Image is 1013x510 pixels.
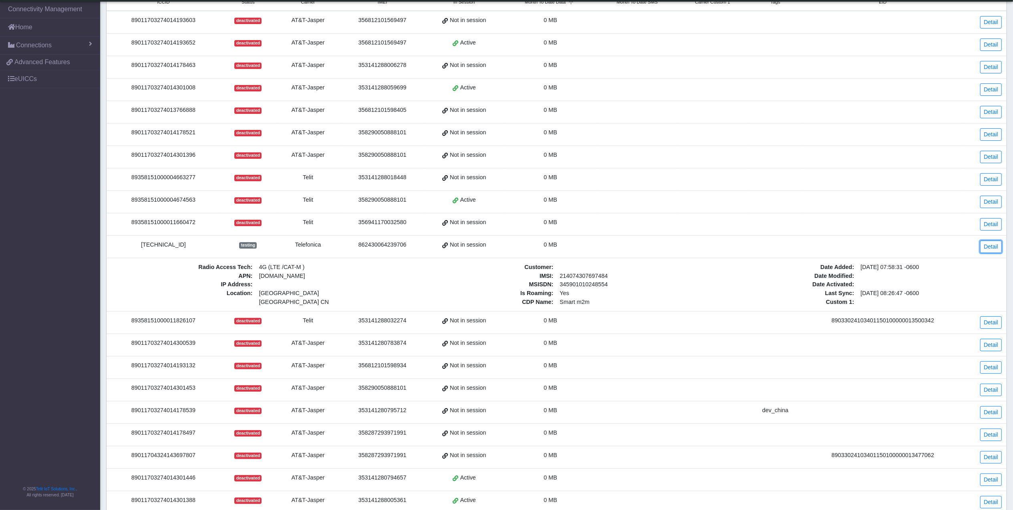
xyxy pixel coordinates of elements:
[111,196,215,204] div: 89358151000004674563
[450,61,486,70] span: Not in session
[111,474,215,482] div: 89011703274014301446
[234,385,262,392] span: deactivated
[281,316,335,325] div: Telit
[234,363,262,369] span: deactivated
[234,475,262,482] span: deactivated
[345,339,420,348] div: 353141280783874
[450,106,486,115] span: Not in session
[234,40,262,47] span: deactivated
[345,16,420,25] div: 356812101569497
[544,362,558,368] span: 0 MB
[281,339,335,348] div: AT&T-Jasper
[460,83,476,92] span: Active
[281,16,335,25] div: AT&T-Jasper
[111,61,215,70] div: 89011703274014178463
[281,106,335,115] div: AT&T-Jasper
[234,498,262,504] span: deactivated
[858,289,1002,298] span: [DATE] 08:26:47 -0600
[557,280,701,289] span: 345901010248554
[345,61,420,70] div: 353141288006278
[544,474,558,481] span: 0 MB
[281,474,335,482] div: AT&T-Jasper
[808,451,959,460] div: 89033024103401150100000013477062
[281,241,335,249] div: Telefonica
[980,474,1002,486] a: Detail
[980,339,1002,351] a: Detail
[713,272,858,281] span: Date Modified :
[281,384,335,393] div: AT&T-Jasper
[713,289,858,298] span: Last Sync :
[557,298,701,307] span: Smart m2m
[111,496,215,505] div: 89011703274014301388
[980,451,1002,463] a: Detail
[234,63,262,69] span: deactivated
[345,406,420,415] div: 353141280795712
[544,429,558,436] span: 0 MB
[557,272,701,281] span: 214074307697484
[544,317,558,324] span: 0 MB
[234,408,262,414] span: deactivated
[412,263,557,272] span: Customer :
[16,40,52,50] span: Connections
[345,196,420,204] div: 358290050888101
[234,453,262,459] span: deactivated
[544,62,558,68] span: 0 MB
[111,384,215,393] div: 89011703274014301453
[281,406,335,415] div: AT&T-Jasper
[111,451,215,460] div: 89011704324143697807
[450,451,486,460] span: Not in session
[980,173,1002,186] a: Detail
[256,263,401,272] span: 4G (LTE /CAT-M )
[450,173,486,182] span: Not in session
[808,316,959,325] div: 89033024103401150100000013500342
[345,128,420,137] div: 358290050888101
[544,452,558,458] span: 0 MB
[980,16,1002,28] a: Detail
[259,289,397,298] span: [GEOGRAPHIC_DATA]
[345,151,420,160] div: 358290050888101
[345,173,420,182] div: 353141288018448
[980,106,1002,118] a: Detail
[412,272,557,281] span: IMSI :
[544,385,558,391] span: 0 MB
[111,16,215,25] div: 89011703274014193603
[256,272,401,281] span: [DOMAIN_NAME]
[281,128,335,137] div: AT&T-Jasper
[111,280,256,289] span: IP Address :
[111,361,215,370] div: 89011703274014193132
[980,429,1002,441] a: Detail
[980,151,1002,163] a: Detail
[345,316,420,325] div: 353141288032274
[544,84,558,91] span: 0 MB
[111,241,215,249] div: [TECHNICAL_ID]
[544,107,558,113] span: 0 MB
[980,406,1002,419] a: Detail
[281,218,335,227] div: Telit
[450,361,486,370] span: Not in session
[281,196,335,204] div: Telit
[858,263,1002,272] span: [DATE] 07:58:31 -0600
[345,384,420,393] div: 358290050888101
[111,128,215,137] div: 89011703274014178521
[460,474,476,482] span: Active
[14,57,70,67] span: Advanced Features
[234,430,262,437] span: deactivated
[111,106,215,115] div: 89011703274013766888
[234,18,262,24] span: deactivated
[980,38,1002,51] a: Detail
[980,218,1002,231] a: Detail
[544,174,558,180] span: 0 MB
[281,429,335,437] div: AT&T-Jasper
[234,340,262,347] span: deactivated
[544,39,558,46] span: 0 MB
[980,128,1002,141] a: Detail
[412,280,557,289] span: MSISDN :
[980,496,1002,508] a: Detail
[345,106,420,115] div: 356812101598405
[450,151,486,160] span: Not in session
[234,152,262,159] span: deactivated
[234,197,262,204] span: deactivated
[281,496,335,505] div: AT&T-Jasper
[111,263,256,272] span: Radio Access Tech :
[450,241,486,249] span: Not in session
